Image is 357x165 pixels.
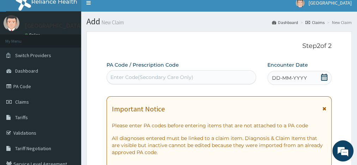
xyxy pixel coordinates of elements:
label: PA Code / Prescription Code [107,61,179,68]
div: Chat with us now [37,39,119,49]
img: d_794563401_company_1708531726252_794563401 [13,35,29,53]
span: Tariffs [15,114,28,121]
span: Switch Providers [15,52,51,59]
label: Encounter Date [267,61,308,68]
textarea: Type your message and hit 'Enter' [4,99,134,124]
img: User Image [4,15,19,31]
p: All diagnoses entered must be linked to a claim item. Diagnosis & Claim Items that are visible bu... [112,135,326,156]
span: Claims [15,99,29,105]
h1: Add [86,17,352,26]
span: We're online! [41,42,97,113]
a: Dashboard [272,19,298,25]
span: Dashboard [15,68,38,74]
a: Online [25,32,42,37]
p: Step 2 of 2 [107,42,332,50]
span: DD-MM-YYYY [272,74,307,81]
li: New Claim [325,19,352,25]
h1: Important Notice [112,105,165,113]
div: Enter Code(Secondary Care Only) [110,74,193,81]
p: Please enter PA codes before entering items that are not attached to a PA code [112,122,326,129]
a: Claims [305,19,325,25]
p: [GEOGRAPHIC_DATA] [25,23,83,29]
span: Tariff Negotiation [15,145,51,152]
small: New Claim [100,20,124,25]
div: Minimize live chat window [116,4,133,20]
